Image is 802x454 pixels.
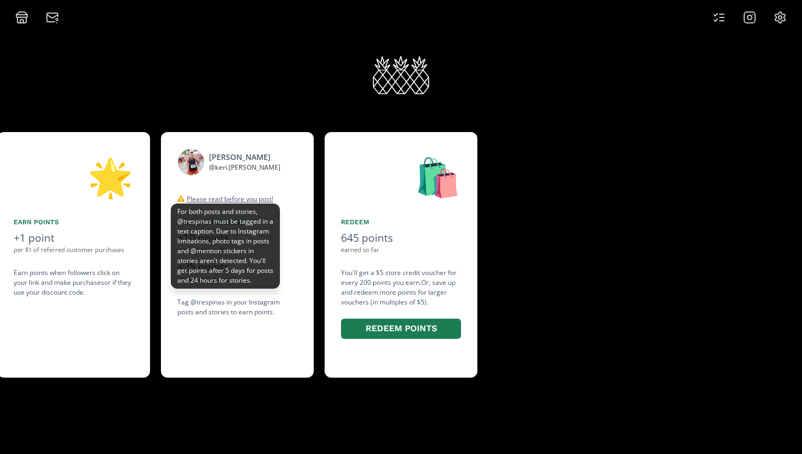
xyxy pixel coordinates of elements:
[187,194,273,204] u: Please read before you post!
[171,204,280,289] div: For both posts and stories, @trespinas must be tagged in a text caption. Due to Instagram limitat...
[341,148,461,204] div: 🛍️
[341,246,461,255] div: earned so far
[341,217,461,227] div: Redeem
[14,230,134,246] div: +1 point
[14,148,134,204] div: 🌟
[341,319,461,339] button: Redeem points
[177,297,297,317] div: Tag @trespinas in your Instagram posts and stories to earn points.
[209,163,280,172] div: @ keri.[PERSON_NAME]
[177,148,205,176] img: 353384087_1320513078546417_8321128496970307158_n.jpg
[341,230,461,246] div: 645 points
[14,268,134,297] div: Earn points when followers click on your link and make purchases or if they use your discount code .
[14,217,134,227] div: Earn points
[14,246,134,255] div: per $1 of referred customer purchases
[341,268,461,340] div: You'll get a $5 store credit voucher for every 200 points you earn. Or, save up and redeem more p...
[209,151,280,163] div: [PERSON_NAME]
[371,55,430,95] img: xFRsjASRRnqF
